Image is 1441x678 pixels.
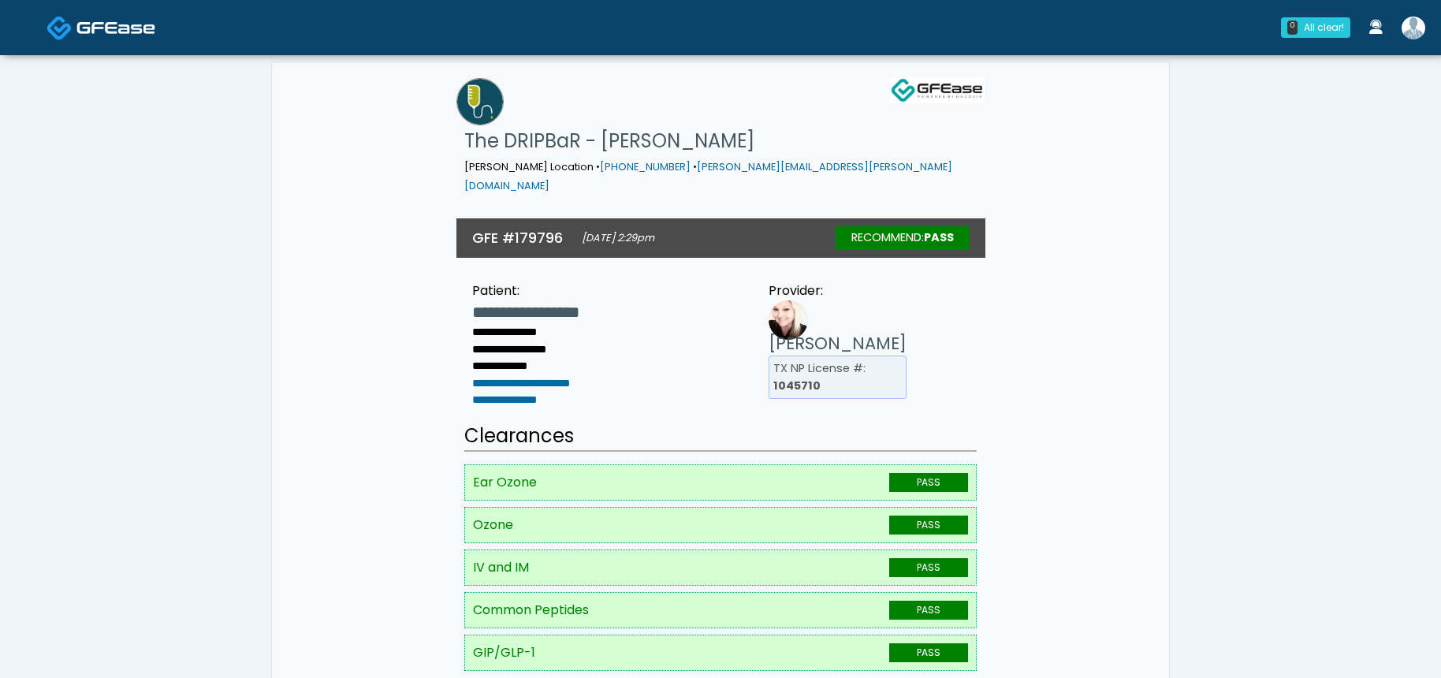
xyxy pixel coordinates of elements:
[836,226,970,250] div: RECOMMEND:
[464,507,977,543] li: Ozone
[600,160,691,173] a: [PHONE_NUMBER]
[1304,20,1344,35] div: All clear!
[464,125,985,157] h1: The DRIPBaR - [PERSON_NAME]
[464,549,977,586] li: IV and IM
[889,643,968,662] span: PASS
[773,378,821,393] b: 1045710
[1402,17,1425,39] img: Tasha Jackson
[456,78,504,125] img: The DRIPBaR - Keller
[890,78,985,103] img: GFEase Logo
[1272,11,1360,44] a: 0 All clear!
[464,422,977,452] h2: Clearances
[1287,20,1298,35] div: 0
[582,231,654,244] small: [DATE] 2:29pm
[76,20,155,35] img: Docovia
[464,592,977,628] li: Common Peptides
[769,332,907,356] h3: [PERSON_NAME]
[47,15,73,41] img: Docovia
[693,160,697,173] span: •
[924,229,954,245] strong: Pass
[889,601,968,620] span: PASS
[889,558,968,577] span: PASS
[769,281,907,300] div: Provider:
[889,516,968,535] span: PASS
[47,2,155,53] a: Docovia
[464,160,952,192] a: [PERSON_NAME][EMAIL_ADDRESS][PERSON_NAME][DOMAIN_NAME]
[769,356,907,399] li: TX NP License #:
[472,228,563,248] h3: GFE #179796
[889,473,968,492] span: PASS
[464,464,977,501] li: Ear Ozone
[464,160,952,192] small: [PERSON_NAME] Location
[596,160,600,173] span: •
[769,300,808,340] img: Provider image
[464,635,977,671] li: GIP/GLP-1
[472,281,579,300] div: Patient:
